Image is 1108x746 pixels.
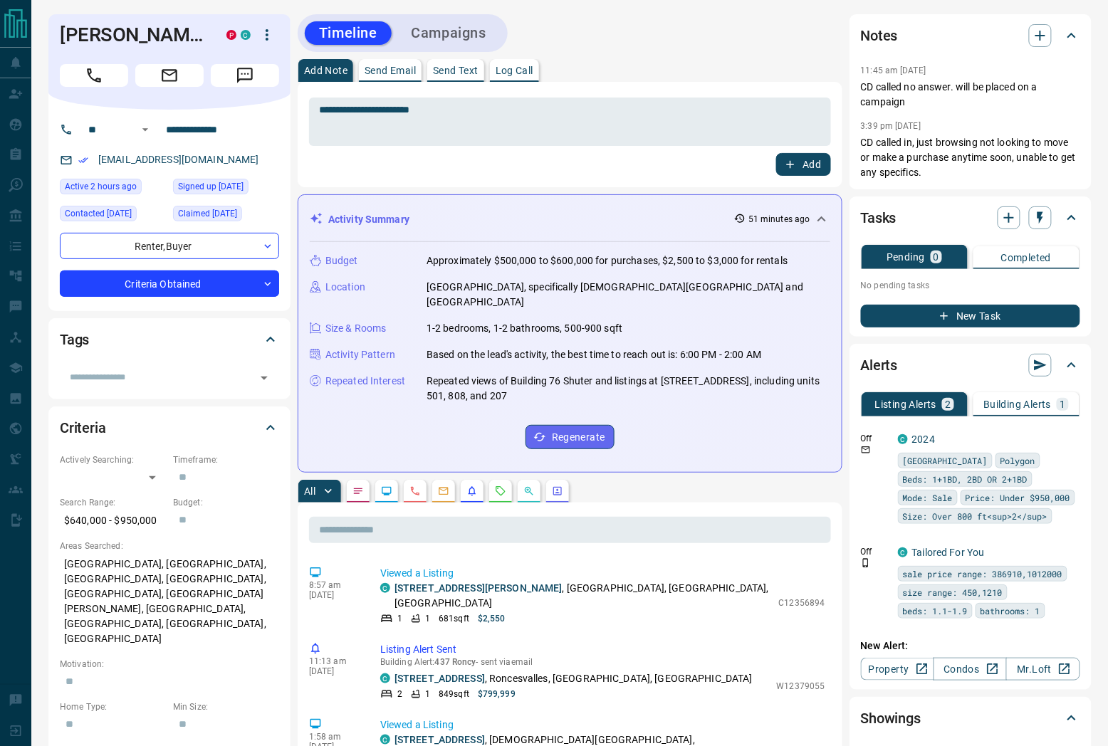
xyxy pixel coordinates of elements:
[325,374,405,389] p: Repeated Interest
[380,657,825,667] p: Building Alert : - sent via email
[135,64,204,87] span: Email
[861,305,1080,327] button: New Task
[380,566,825,581] p: Viewed a Listing
[861,65,926,75] p: 11:45 am [DATE]
[1001,253,1052,263] p: Completed
[394,582,563,594] a: [STREET_ADDRESS][PERSON_NAME]
[78,155,88,165] svg: Email Verified
[861,206,897,229] h2: Tasks
[526,425,615,449] button: Regenerate
[495,485,506,497] svg: Requests
[861,19,1080,53] div: Notes
[394,671,753,686] p: , Roncesvalles, [GEOGRAPHIC_DATA], [GEOGRAPHIC_DATA]
[945,399,951,409] p: 2
[912,434,936,445] a: 2024
[173,700,279,713] p: Min Size:
[887,252,925,262] p: Pending
[60,64,128,87] span: Call
[777,680,825,693] p: W12379055
[934,252,939,262] p: 0
[439,612,469,625] p: 681 sqft
[903,509,1047,523] span: Size: Over 800 ft<sup>2</sup>
[496,65,533,75] p: Log Call
[305,21,392,45] button: Timeline
[60,496,166,509] p: Search Range:
[861,24,898,47] h2: Notes
[1006,658,1080,681] a: Mr.Loft
[1000,453,1035,468] span: Polygon
[60,206,166,226] div: Sat Mar 22 2025
[861,445,871,455] svg: Email
[325,321,387,336] p: Size & Rooms
[325,253,358,268] p: Budget
[903,567,1062,581] span: sale price range: 386910,1012000
[438,485,449,497] svg: Emails
[60,233,279,259] div: Renter , Buyer
[60,179,166,199] div: Tue Sep 16 2025
[173,453,279,466] p: Timeframe:
[552,485,563,497] svg: Agent Actions
[397,688,402,700] p: 2
[983,399,1051,409] p: Building Alerts
[304,65,347,75] p: Add Note
[173,496,279,509] p: Budget:
[65,206,132,221] span: Contacted [DATE]
[861,545,889,558] p: Off
[861,432,889,445] p: Off
[898,547,908,557] div: condos.ca
[779,597,825,609] p: C12356894
[903,490,953,505] span: Mode: Sale
[60,540,279,552] p: Areas Searched:
[309,656,359,666] p: 11:13 am
[178,206,237,221] span: Claimed [DATE]
[60,322,279,357] div: Tags
[309,580,359,590] p: 8:57 am
[861,701,1080,735] div: Showings
[427,374,830,404] p: Repeated views of Building 76 Shuter and listings at [STREET_ADDRESS], including units 501, 808, ...
[776,153,830,176] button: Add
[435,657,476,667] span: 437 Roncy
[325,347,395,362] p: Activity Pattern
[425,688,430,700] p: 1
[381,485,392,497] svg: Lead Browsing Activity
[98,154,259,165] a: [EMAIL_ADDRESS][DOMAIN_NAME]
[861,558,871,568] svg: Push Notification Only
[226,30,236,40] div: property.ca
[60,658,279,671] p: Motivation:
[397,21,501,45] button: Campaigns
[875,399,937,409] p: Listing Alerts
[1060,399,1065,409] p: 1
[861,275,1080,296] p: No pending tasks
[427,280,830,310] p: [GEOGRAPHIC_DATA], specifically [DEMOGRAPHIC_DATA][GEOGRAPHIC_DATA] and [GEOGRAPHIC_DATA]
[394,734,485,745] a: [STREET_ADDRESS]
[861,121,921,131] p: 3:39 pm [DATE]
[173,206,279,226] div: Tue Oct 13 2020
[60,700,166,713] p: Home Type:
[394,581,772,611] p: , [GEOGRAPHIC_DATA], [GEOGRAPHIC_DATA], [GEOGRAPHIC_DATA]
[861,658,934,681] a: Property
[173,179,279,199] div: Mon Oct 12 2020
[60,411,279,445] div: Criteria
[241,30,251,40] div: condos.ca
[137,121,154,138] button: Open
[60,509,166,532] p: $640,000 - $950,000
[380,583,390,593] div: condos.ca
[380,642,825,657] p: Listing Alert Sent
[478,612,506,625] p: $2,550
[178,179,244,194] span: Signed up [DATE]
[861,201,1080,235] div: Tasks
[861,80,1080,110] p: CD called no answer. will be placed on a campaign
[394,673,485,684] a: [STREET_ADDRESS]
[325,280,365,295] p: Location
[211,64,279,87] span: Message
[861,639,1080,653] p: New Alert:
[60,270,279,297] div: Criteria Obtained
[427,321,622,336] p: 1-2 bedrooms, 1-2 bathrooms, 500-900 sqft
[380,673,390,683] div: condos.ca
[466,485,478,497] svg: Listing Alerts
[365,65,416,75] p: Send Email
[310,206,830,233] div: Activity Summary51 minutes ago
[912,547,985,558] a: Tailored For You
[304,486,315,496] p: All
[903,453,988,468] span: [GEOGRAPHIC_DATA]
